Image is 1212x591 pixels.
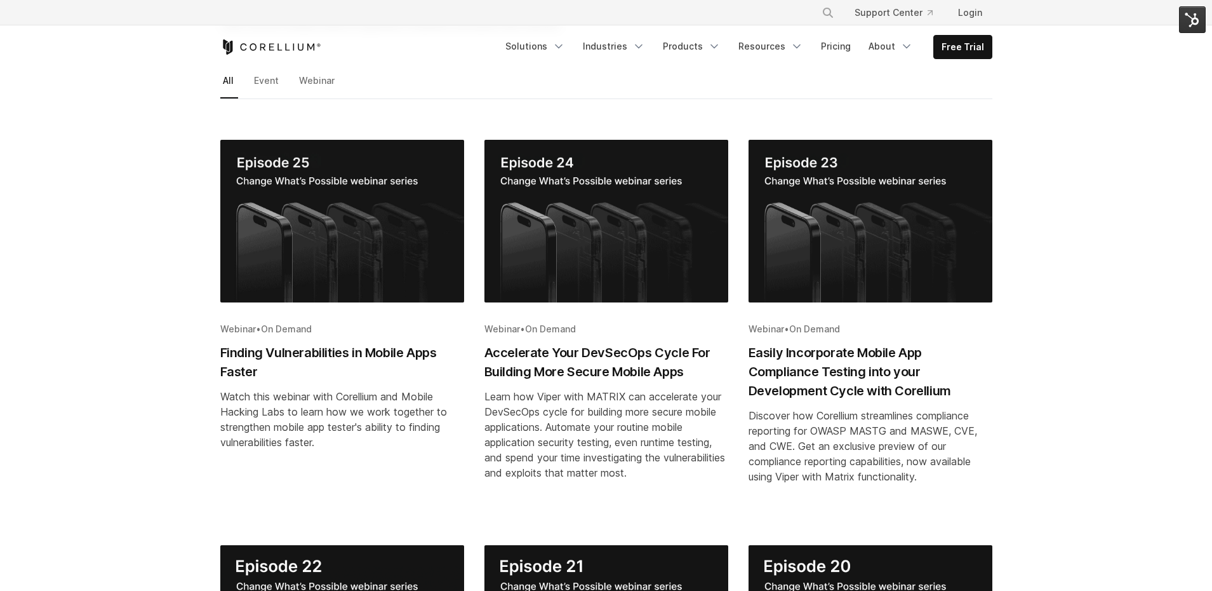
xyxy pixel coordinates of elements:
div: Watch this webinar with Corellium and Mobile Hacking Labs to learn how we work together to streng... [220,389,464,450]
span: On Demand [525,323,576,334]
a: About [861,35,921,58]
div: Navigation Menu [806,1,992,24]
a: Login [948,1,992,24]
a: Free Trial [934,36,992,58]
div: • [749,323,992,336]
img: Accelerate Your DevSecOps Cycle For Building More Secure Mobile Apps [484,140,728,302]
a: Resources [731,35,811,58]
a: All [220,72,238,98]
a: Webinar [296,72,339,98]
img: HubSpot Tools Menu Toggle [1179,6,1206,33]
h2: Easily Incorporate Mobile App Compliance Testing into your Development Cycle with Corellium [749,343,992,400]
a: Blog post summary: Accelerate Your DevSecOps Cycle For Building More Secure Mobile Apps [484,140,728,525]
span: On Demand [789,323,840,334]
h2: Accelerate Your DevSecOps Cycle For Building More Secure Mobile Apps [484,343,728,381]
a: Industries [575,35,653,58]
div: Navigation Menu [498,35,992,59]
a: Blog post summary: Finding Vulnerabilities in Mobile Apps Faster [220,140,464,525]
a: Support Center [844,1,943,24]
a: Corellium Home [220,39,321,55]
img: Finding Vulnerabilities in Mobile Apps Faster [220,140,464,302]
a: Blog post summary: Easily Incorporate Mobile App Compliance Testing into your Development Cycle w... [749,140,992,525]
span: On Demand [261,323,312,334]
a: Products [655,35,728,58]
div: Learn how Viper with MATRIX can accelerate your DevSecOps cycle for building more secure mobile a... [484,389,728,480]
span: Webinar [749,323,784,334]
button: Search [816,1,839,24]
div: Discover how Corellium streamlines compliance reporting for OWASP MASTG and MASWE, CVE, and CWE. ... [749,408,992,484]
span: Webinar [220,323,256,334]
div: • [220,323,464,336]
a: Pricing [813,35,858,58]
a: Event [251,72,283,98]
h2: Finding Vulnerabilities in Mobile Apps Faster [220,343,464,381]
span: Webinar [484,323,520,334]
img: Easily Incorporate Mobile App Compliance Testing into your Development Cycle with Corellium [749,140,992,302]
a: Solutions [498,35,573,58]
div: • [484,323,728,336]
